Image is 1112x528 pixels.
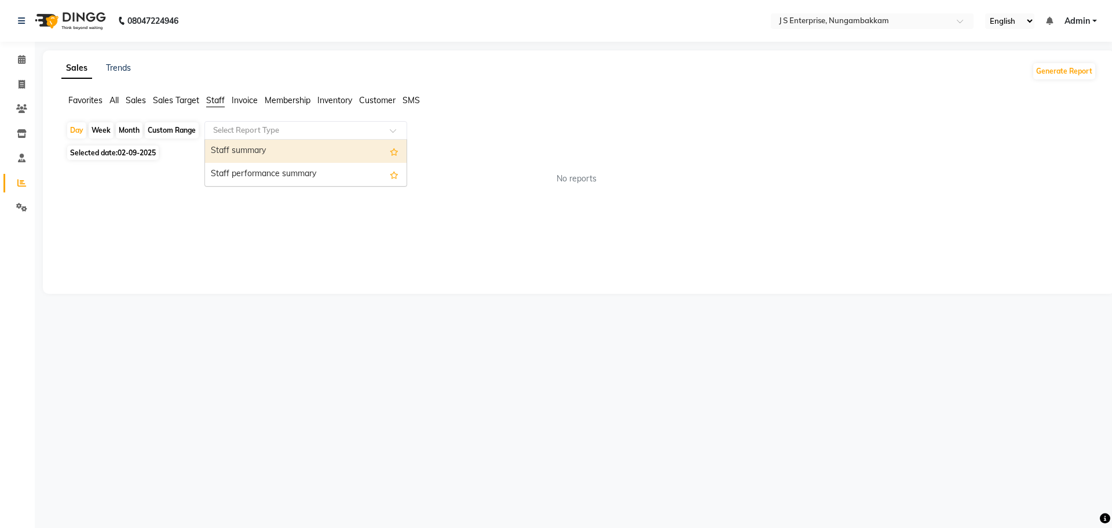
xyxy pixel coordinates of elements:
a: Trends [106,63,131,73]
span: Favorites [68,95,103,105]
span: Add this report to Favorites List [390,167,398,181]
button: Generate Report [1033,63,1095,79]
div: Day [67,122,86,139]
div: Month [116,122,142,139]
span: Sales Target [153,95,199,105]
span: 02-09-2025 [118,148,156,157]
div: Week [89,122,114,139]
a: Sales [61,58,92,79]
span: SMS [403,95,420,105]
span: Selected date: [67,145,159,160]
span: Invoice [232,95,258,105]
ng-dropdown-panel: Options list [204,139,407,187]
span: Staff [206,95,225,105]
span: Admin [1065,15,1090,27]
span: All [109,95,119,105]
span: Membership [265,95,310,105]
div: Staff summary [205,140,407,163]
b: 08047224946 [127,5,178,37]
span: Inventory [317,95,352,105]
span: Add this report to Favorites List [390,144,398,158]
div: Staff performance summary [205,163,407,186]
img: logo [30,5,109,37]
div: Custom Range [145,122,199,139]
span: No reports [557,173,597,185]
span: Sales [126,95,146,105]
span: Customer [359,95,396,105]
